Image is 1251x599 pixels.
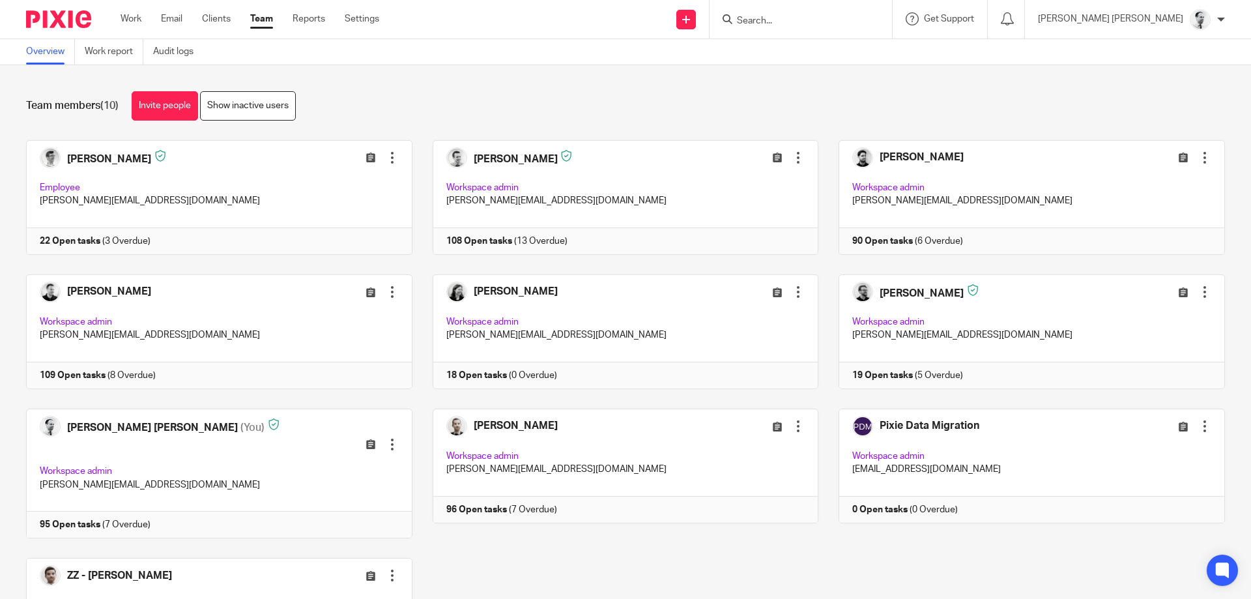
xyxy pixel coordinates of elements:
a: Team [250,12,273,25]
a: Work report [85,39,143,65]
a: Clients [202,12,231,25]
a: Email [161,12,182,25]
a: Show inactive users [200,91,296,121]
a: Settings [345,12,379,25]
a: Reports [293,12,325,25]
img: Pixie [26,10,91,28]
a: Invite people [132,91,198,121]
a: Audit logs [153,39,203,65]
a: Overview [26,39,75,65]
span: (10) [100,100,119,111]
p: [PERSON_NAME] [PERSON_NAME] [1038,12,1183,25]
input: Search [736,16,853,27]
a: Work [121,12,141,25]
h1: Team members [26,99,119,113]
img: Mass_2025.jpg [1190,9,1211,30]
span: Get Support [924,14,974,23]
